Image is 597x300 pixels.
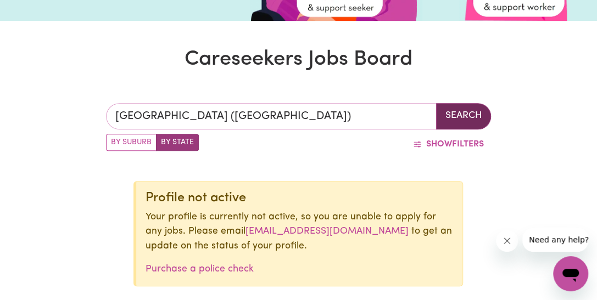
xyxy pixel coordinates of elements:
iframe: Message from company [522,228,588,252]
input: e.g. New South Wales, or NSW [106,103,437,129]
button: ShowFilters [406,134,491,155]
iframe: Button to launch messaging window [553,256,588,291]
a: [EMAIL_ADDRESS][DOMAIN_NAME] [245,227,408,236]
a: Purchase a police check [145,264,253,274]
button: Search [436,103,491,129]
span: Need any help? [7,8,66,16]
label: Search by suburb/post code [106,134,157,151]
label: Search by state [156,134,199,151]
p: Your profile is currently not active, so you are unable to apply for any jobs. Please email to ge... [145,210,454,253]
iframe: Close message [496,230,518,252]
span: Show [426,140,452,149]
div: Profile not active [145,190,454,206]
